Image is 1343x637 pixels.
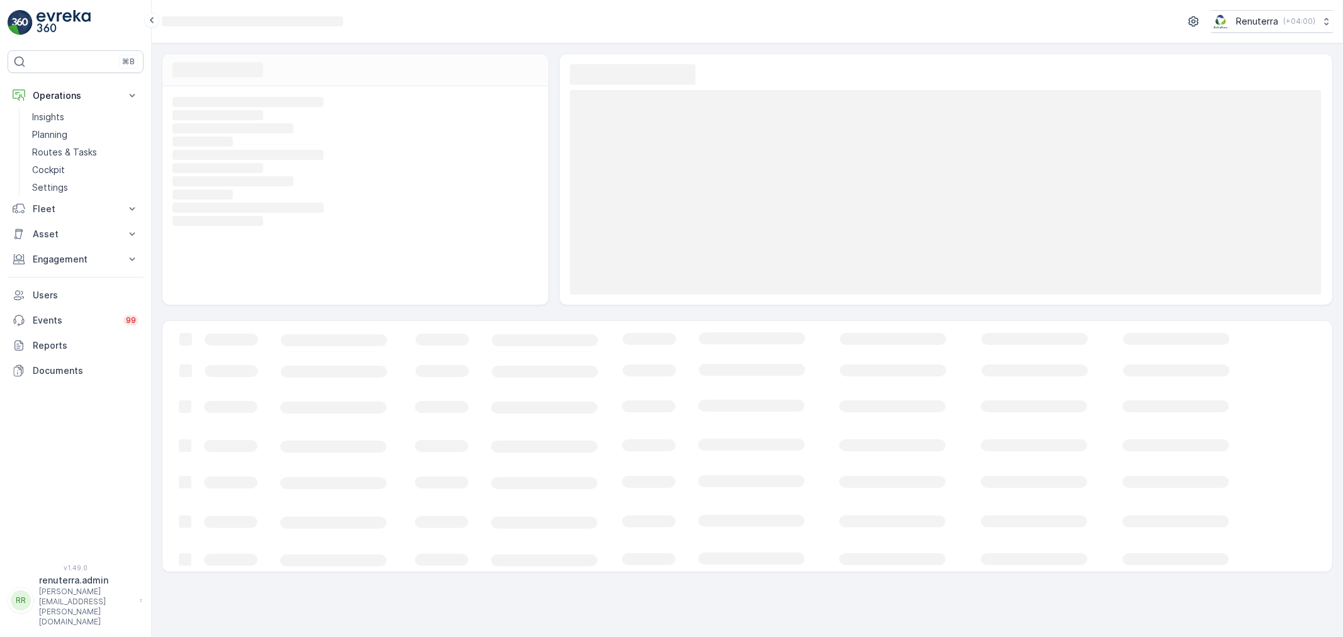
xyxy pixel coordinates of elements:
[122,57,135,67] p: ⌘B
[8,333,144,358] a: Reports
[1211,10,1333,33] button: Renuterra(+04:00)
[32,181,68,194] p: Settings
[33,253,118,266] p: Engagement
[32,111,64,123] p: Insights
[8,283,144,308] a: Users
[126,315,136,325] p: 99
[37,10,91,35] img: logo_light-DOdMpM7g.png
[8,574,144,627] button: RRrenuterra.admin[PERSON_NAME][EMAIL_ADDRESS][PERSON_NAME][DOMAIN_NAME]
[27,126,144,144] a: Planning
[27,108,144,126] a: Insights
[1283,16,1315,26] p: ( +04:00 )
[27,144,144,161] a: Routes & Tasks
[33,364,139,377] p: Documents
[1211,14,1231,28] img: Screenshot_2024-07-26_at_13.33.01.png
[11,590,31,611] div: RR
[8,358,144,383] a: Documents
[32,146,97,159] p: Routes & Tasks
[27,161,144,179] a: Cockpit
[33,314,116,327] p: Events
[33,228,118,240] p: Asset
[33,289,139,302] p: Users
[33,203,118,215] p: Fleet
[8,222,144,247] button: Asset
[32,164,65,176] p: Cockpit
[8,196,144,222] button: Fleet
[8,308,144,333] a: Events99
[27,179,144,196] a: Settings
[8,83,144,108] button: Operations
[8,564,144,572] span: v 1.49.0
[39,587,133,627] p: [PERSON_NAME][EMAIL_ADDRESS][PERSON_NAME][DOMAIN_NAME]
[1236,15,1278,28] p: Renuterra
[8,10,33,35] img: logo
[39,574,133,587] p: renuterra.admin
[33,89,118,102] p: Operations
[8,247,144,272] button: Engagement
[32,128,67,141] p: Planning
[33,339,139,352] p: Reports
